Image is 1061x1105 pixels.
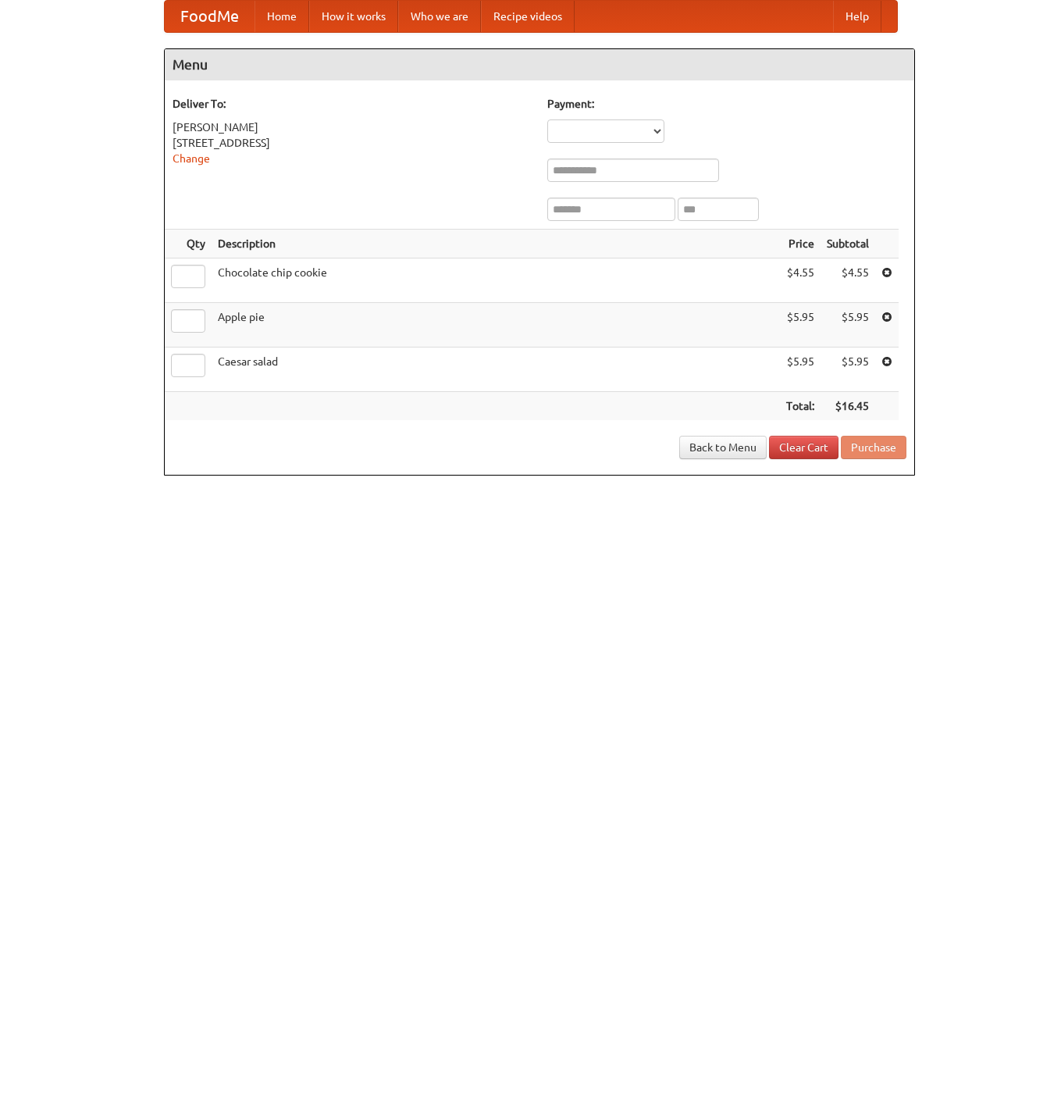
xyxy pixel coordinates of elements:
[821,392,875,421] th: $16.45
[173,119,532,135] div: [PERSON_NAME]
[780,392,821,421] th: Total:
[679,436,767,459] a: Back to Menu
[212,348,780,392] td: Caesar salad
[481,1,575,32] a: Recipe videos
[173,152,210,165] a: Change
[212,258,780,303] td: Chocolate chip cookie
[833,1,881,32] a: Help
[165,1,255,32] a: FoodMe
[821,348,875,392] td: $5.95
[398,1,481,32] a: Who we are
[821,258,875,303] td: $4.55
[173,135,532,151] div: [STREET_ADDRESS]
[173,96,532,112] h5: Deliver To:
[547,96,906,112] h5: Payment:
[780,303,821,348] td: $5.95
[165,49,914,80] h4: Menu
[212,230,780,258] th: Description
[780,258,821,303] td: $4.55
[841,436,906,459] button: Purchase
[212,303,780,348] td: Apple pie
[821,230,875,258] th: Subtotal
[165,230,212,258] th: Qty
[255,1,309,32] a: Home
[780,230,821,258] th: Price
[821,303,875,348] td: $5.95
[769,436,838,459] a: Clear Cart
[780,348,821,392] td: $5.95
[309,1,398,32] a: How it works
